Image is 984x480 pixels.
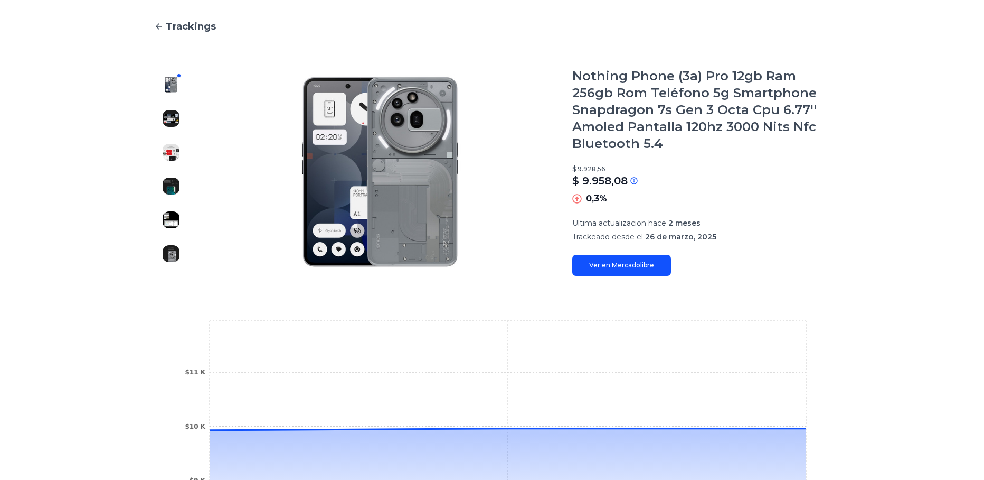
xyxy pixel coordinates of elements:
[572,173,628,188] p: $ 9.958,08
[209,68,551,276] img: Nothing Phone (3a) Pro 12gb Ram 256gb Rom Teléfono 5g Smartphone Snapdragon 7s Gen 3 Octa Cpu 6.7...
[163,211,179,228] img: Nothing Phone (3a) Pro 12gb Ram 256gb Rom Teléfono 5g Smartphone Snapdragon 7s Gen 3 Octa Cpu 6.7...
[154,19,830,34] a: Trackings
[163,178,179,195] img: Nothing Phone (3a) Pro 12gb Ram 256gb Rom Teléfono 5g Smartphone Snapdragon 7s Gen 3 Octa Cpu 6.7...
[572,165,830,173] p: $ 9.928,56
[185,423,205,430] tspan: $10 K
[645,232,716,242] span: 26 de marzo, 2025
[163,245,179,262] img: Nothing Phone (3a) Pro 12gb Ram 256gb Rom Teléfono 5g Smartphone Snapdragon 7s Gen 3 Octa Cpu 6.7...
[572,68,830,152] h1: Nothing Phone (3a) Pro 12gb Ram 256gb Rom Teléfono 5g Smartphone Snapdragon 7s Gen 3 Octa Cpu 6.7...
[572,232,643,242] span: Trackeado desde el
[572,218,666,228] span: Ultima actualizacion hace
[185,368,205,376] tspan: $11 K
[586,192,607,205] p: 0,3%
[572,255,671,276] a: Ver en Mercadolibre
[163,76,179,93] img: Nothing Phone (3a) Pro 12gb Ram 256gb Rom Teléfono 5g Smartphone Snapdragon 7s Gen 3 Octa Cpu 6.7...
[163,110,179,127] img: Nothing Phone (3a) Pro 12gb Ram 256gb Rom Teléfono 5g Smartphone Snapdragon 7s Gen 3 Octa Cpu 6.7...
[163,144,179,161] img: Nothing Phone (3a) Pro 12gb Ram 256gb Rom Teléfono 5g Smartphone Snapdragon 7s Gen 3 Octa Cpu 6.7...
[166,19,216,34] span: Trackings
[668,218,701,228] span: 2 meses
